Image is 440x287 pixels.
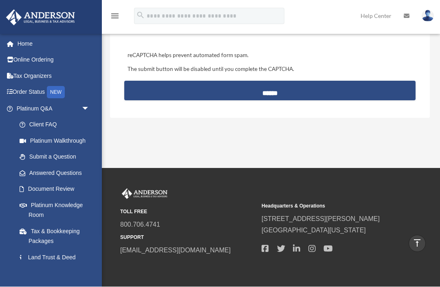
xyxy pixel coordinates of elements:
a: Order StatusNEW [6,84,102,101]
a: Platinum Walkthrough [11,133,102,149]
small: TOLL FREE [120,208,256,216]
span: arrow_drop_down [81,101,98,117]
a: [EMAIL_ADDRESS][DOMAIN_NAME] [120,247,231,254]
a: 800.706.4741 [120,221,160,228]
img: User Pic [422,10,434,22]
img: Anderson Advisors Platinum Portal [4,10,77,26]
a: Submit a Question [11,149,98,166]
i: menu [110,11,120,21]
a: [GEOGRAPHIC_DATA][US_STATE] [262,227,366,234]
a: Home [6,36,102,52]
a: Client FAQ [11,117,102,133]
a: Platinum Q&Aarrow_drop_down [6,101,102,117]
div: The submit button will be disabled until you complete the CAPTCHA. [124,65,415,75]
a: Answered Questions [11,165,102,181]
div: NEW [47,86,65,99]
a: menu [110,14,120,21]
a: Online Ordering [6,52,102,68]
i: vertical_align_top [412,238,422,248]
img: Anderson Advisors Platinum Portal [120,189,169,199]
a: Tax Organizers [6,68,102,84]
a: vertical_align_top [409,235,426,252]
a: Land Trust & Deed Forum [11,249,102,276]
a: Platinum Knowledge Room [11,197,102,223]
small: SUPPORT [120,234,256,242]
a: [STREET_ADDRESS][PERSON_NAME] [262,216,380,223]
small: Headquarters & Operations [262,202,397,211]
i: search [136,11,145,20]
a: Tax & Bookkeeping Packages [11,223,102,249]
div: reCAPTCHA helps prevent automated form spam. [124,51,415,61]
a: Document Review [11,181,102,198]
